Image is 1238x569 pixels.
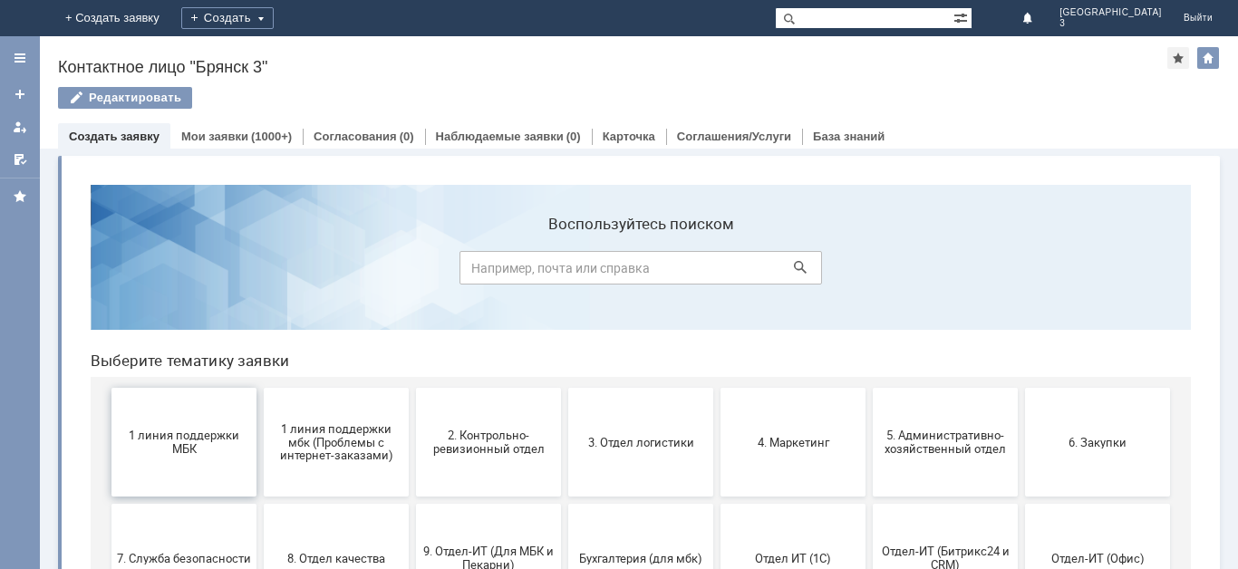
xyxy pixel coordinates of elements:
[383,81,746,114] input: Например, почта или справка
[498,265,632,278] span: 3. Отдел логистики
[188,217,333,326] button: 1 линия поддержки мбк (Проблемы с интернет-заказами)
[953,8,972,25] span: Расширенный поиск
[797,217,942,326] button: 5. Административно-хозяйственный отдел
[340,449,485,558] button: Это соглашение не активно!
[954,381,1088,394] span: Отдел-ИТ (Офис)
[35,217,180,326] button: 1 линия поддержки МБК
[340,217,485,326] button: 2. Контрольно-ревизионный отдел
[644,449,789,558] button: не актуален
[188,333,333,442] button: 8. Отдел качества
[644,217,789,326] button: 4. Маркетинг
[797,333,942,442] button: Отдел-ИТ (Битрикс24 и CRM)
[193,381,327,394] span: 8. Отдел качества
[345,490,479,517] span: Это соглашение не активно!
[15,181,1115,199] header: Выберите тематику заявки
[492,333,637,442] button: Бухгалтерия (для мбк)
[181,7,274,29] div: Создать
[41,381,175,394] span: 7. Служба безопасности
[566,130,581,143] div: (0)
[193,251,327,292] span: 1 линия поддержки мбк (Проблемы с интернет-заказами)
[314,130,397,143] a: Согласования
[400,130,414,143] div: (0)
[35,449,180,558] button: Финансовый отдел
[181,130,248,143] a: Мои заявки
[802,374,936,401] span: Отдел-ИТ (Битрикс24 и CRM)
[949,217,1094,326] button: 6. Закупки
[1167,47,1189,69] div: Добавить в избранное
[650,265,784,278] span: 4. Маркетинг
[69,130,160,143] a: Создать заявку
[603,130,655,143] a: Карточка
[802,258,936,285] span: 5. Административно-хозяйственный отдел
[650,381,784,394] span: Отдел ИТ (1С)
[35,333,180,442] button: 7. Служба безопасности
[340,333,485,442] button: 9. Отдел-ИТ (Для МБК и Пекарни)
[436,130,564,143] a: Наблюдаемые заявки
[345,374,479,401] span: 9. Отдел-ИТ (Для МБК и Пекарни)
[644,333,789,442] button: Отдел ИТ (1С)
[954,265,1088,278] span: 6. Закупки
[5,112,34,141] a: Мои заявки
[5,80,34,109] a: Создать заявку
[383,44,746,63] label: Воспользуйтесь поиском
[949,333,1094,442] button: Отдел-ИТ (Офис)
[813,130,885,143] a: База знаний
[492,449,637,558] button: [PERSON_NAME]. Услуги ИТ для МБК (оформляет L1)
[1059,18,1162,29] span: 3
[193,497,327,510] span: Франчайзинг
[345,258,479,285] span: 2. Контрольно-ревизионный отдел
[492,217,637,326] button: 3. Отдел логистики
[41,258,175,285] span: 1 линия поддержки МБК
[498,483,632,524] span: [PERSON_NAME]. Услуги ИТ для МБК (оформляет L1)
[5,145,34,174] a: Мои согласования
[188,449,333,558] button: Франчайзинг
[1197,47,1219,69] div: Изменить домашнюю страницу
[58,58,1167,76] div: Контактное лицо "Брянск 3"
[251,130,292,143] div: (1000+)
[677,130,791,143] a: Соглашения/Услуги
[498,381,632,394] span: Бухгалтерия (для мбк)
[41,497,175,510] span: Финансовый отдел
[650,497,784,510] span: не актуален
[1059,7,1162,18] span: [GEOGRAPHIC_DATA]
